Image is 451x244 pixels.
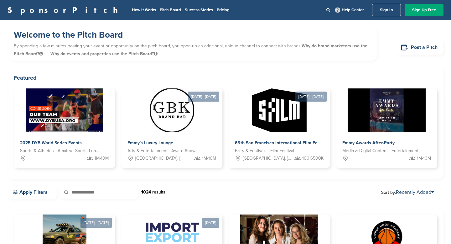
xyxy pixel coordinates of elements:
[121,78,222,168] a: [DATE] - [DATE] Sponsorpitch & Emmy's Luxury Lounge Arts & Entertainment - Award Show [GEOGRAPHIC...
[417,155,431,162] span: 1M-10M
[235,140,329,146] span: 69th San Francisco International Film Festival
[150,88,194,132] img: Sponsorpitch &
[229,78,330,168] a: [DATE] - [DATE] Sponsorpitch & 69th San Francisco International Film Festival Fairs & Festivals -...
[135,155,185,162] span: [GEOGRAPHIC_DATA], [GEOGRAPHIC_DATA]
[336,88,437,168] a: Sponsorpitch & Emmy Awards After-Party Media & Digital Content - Entertainment 1M-10M
[295,92,327,102] div: [DATE] - [DATE]
[80,218,112,228] div: [DATE] - [DATE]
[405,4,443,16] a: Sign Up Free
[141,189,151,195] strong: 1024
[50,51,158,56] span: Why do events and properties use the Pitch Board?
[14,40,371,59] p: By spending a few minutes posting your event or opportunity on the pitch board, you open up an ad...
[217,8,230,13] a: Pricing
[381,190,434,195] span: Sort by:
[20,140,82,146] span: 2025 DYB World Series Events
[8,186,57,199] a: Apply Filters
[132,8,156,13] a: How It Works
[14,73,437,82] h2: Featured
[342,140,395,146] span: Emmy Awards After-Party
[20,147,99,154] span: Sports & Athletes - Amateur Sports Leagues
[348,88,426,132] img: Sponsorpitch &
[26,88,103,132] img: Sponsorpitch &
[396,40,443,55] a: Post a Pitch
[160,8,181,13] a: Pitch Board
[95,155,109,162] span: 1M-10M
[302,155,324,162] span: 100K-500K
[8,6,122,14] a: SponsorPitch
[14,29,371,40] h1: Welcome to the Pitch Board
[152,189,165,195] span: results
[202,155,216,162] span: 1M-10M
[127,140,173,146] span: Emmy's Luxury Lounge
[396,189,434,195] a: Recently Added
[334,6,365,14] a: Help Center
[342,147,418,154] span: Media & Digital Content - Entertainment
[14,88,115,168] a: Sponsorpitch & 2025 DYB World Series Events Sports & Athletes - Amateur Sports Leagues 1M-10M
[185,8,213,13] a: Success Stories
[372,4,401,16] a: Sign In
[202,218,219,228] div: [DATE]
[127,147,195,154] span: Arts & Entertainment - Award Show
[252,88,307,132] img: Sponsorpitch &
[243,155,293,162] span: [GEOGRAPHIC_DATA], [GEOGRAPHIC_DATA]
[235,147,294,154] span: Fairs & Festivals - Film Festival
[188,92,219,102] div: [DATE] - [DATE]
